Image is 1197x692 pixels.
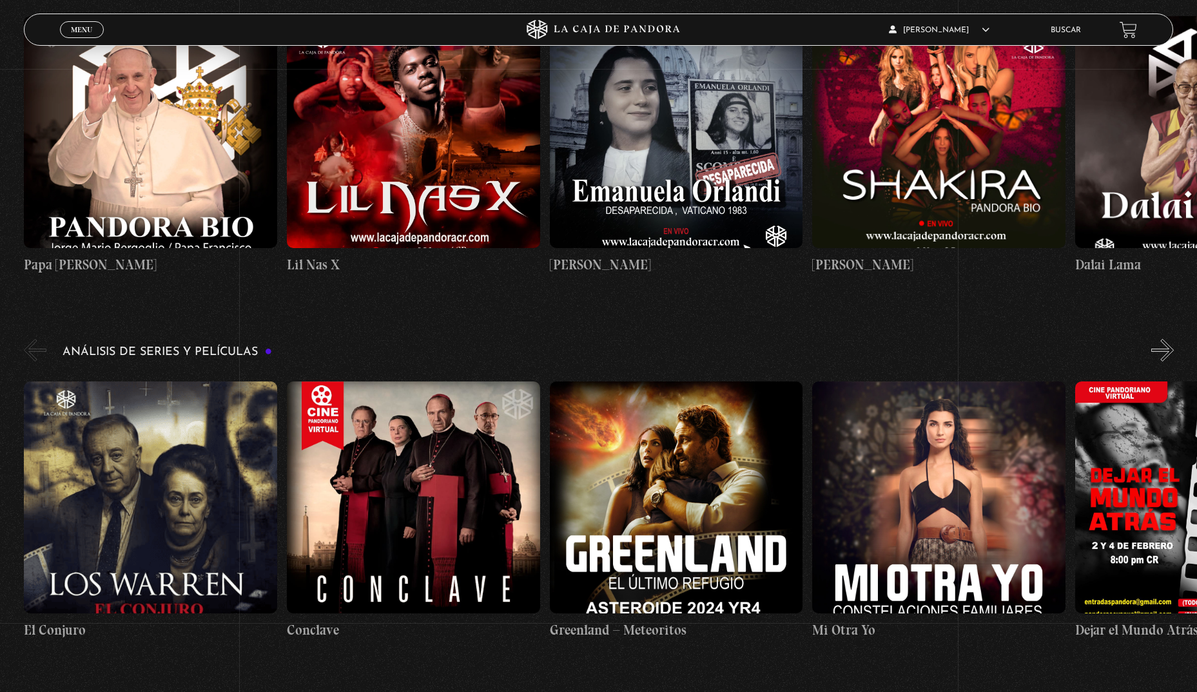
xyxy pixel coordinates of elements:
[812,371,1066,650] a: Mi Otra Yo
[550,620,803,640] h4: Greenland – Meteoritos
[550,371,803,650] a: Greenland – Meteoritos
[550,255,803,275] h4: [PERSON_NAME]
[24,255,277,275] h4: Papa [PERSON_NAME]
[1051,26,1081,34] a: Buscar
[550,6,803,285] a: [PERSON_NAME]
[24,620,277,640] h4: El Conjuro
[287,255,540,275] h4: Lil Nas X
[287,371,540,650] a: Conclave
[71,26,92,34] span: Menu
[24,371,277,650] a: El Conjuro
[63,346,272,358] h3: Análisis de series y películas
[812,620,1066,640] h4: Mi Otra Yo
[287,6,540,285] a: Lil Nas X
[812,6,1066,285] a: [PERSON_NAME]
[1151,339,1174,361] button: Next
[287,620,540,640] h4: Conclave
[812,255,1066,275] h4: [PERSON_NAME]
[67,37,97,46] span: Cerrar
[889,26,989,34] span: [PERSON_NAME]
[24,339,46,361] button: Previous
[1120,21,1137,39] a: View your shopping cart
[24,6,277,285] a: Papa [PERSON_NAME]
